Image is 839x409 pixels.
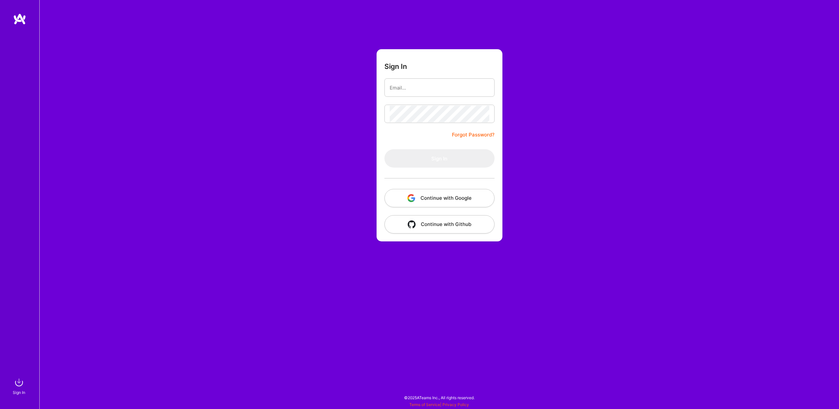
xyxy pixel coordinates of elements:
[384,149,495,168] button: Sign In
[409,402,440,407] a: Terms of Service
[442,402,469,407] a: Privacy Policy
[384,62,407,71] h3: Sign In
[39,389,839,406] div: © 2025 ATeams Inc., All rights reserved.
[14,376,26,396] a: sign inSign In
[384,189,495,207] button: Continue with Google
[408,220,416,228] img: icon
[384,215,495,234] button: Continue with Github
[390,79,489,96] input: Email...
[12,376,26,389] img: sign in
[13,389,25,396] div: Sign In
[13,13,26,25] img: logo
[452,131,495,139] a: Forgot Password?
[409,402,469,407] span: |
[407,194,415,202] img: icon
